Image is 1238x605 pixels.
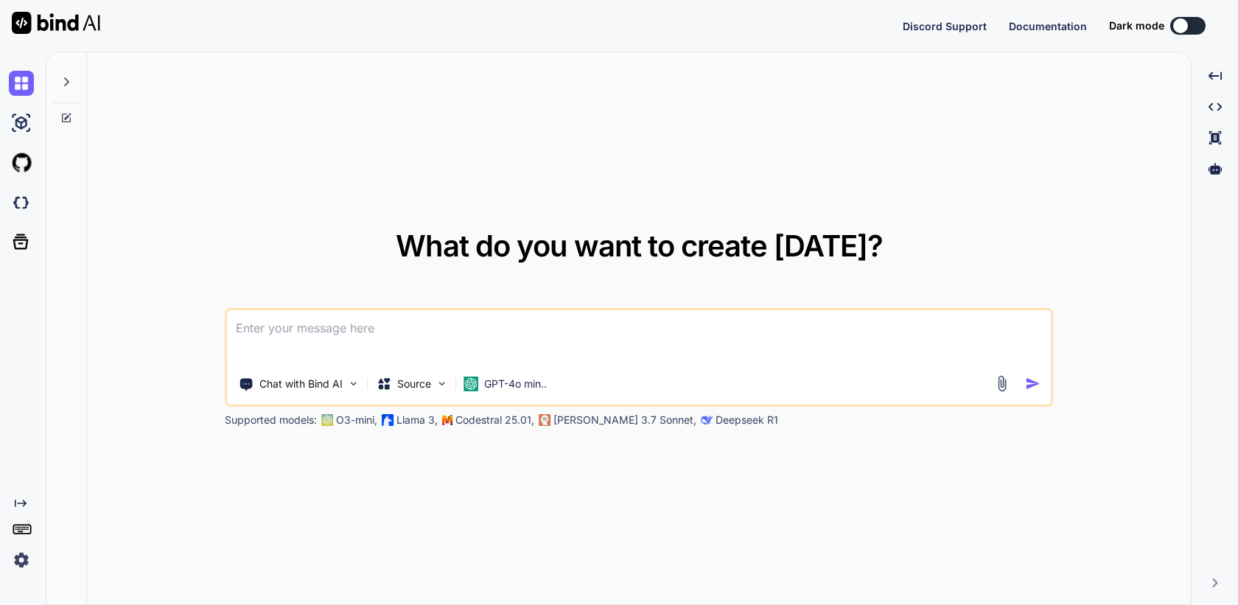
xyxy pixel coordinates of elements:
[539,414,550,426] img: claude
[1009,20,1087,32] span: Documentation
[993,375,1010,392] img: attachment
[455,413,534,427] p: Codestral 25.01,
[396,413,438,427] p: Llama 3,
[716,413,778,427] p: Deepseek R1
[382,414,394,426] img: Llama2
[553,413,696,427] p: [PERSON_NAME] 3.7 Sonnet,
[484,377,547,391] p: GPT-4o min..
[9,548,34,573] img: settings
[9,150,34,175] img: githubLight
[321,414,333,426] img: GPT-4
[903,18,987,34] button: Discord Support
[347,377,360,390] img: Pick Tools
[9,71,34,96] img: chat
[336,413,377,427] p: O3-mini,
[259,377,343,391] p: Chat with Bind AI
[1009,18,1087,34] button: Documentation
[701,414,713,426] img: claude
[396,228,883,264] span: What do you want to create [DATE]?
[12,12,100,34] img: Bind AI
[442,415,452,425] img: Mistral-AI
[1109,18,1164,33] span: Dark mode
[903,20,987,32] span: Discord Support
[9,111,34,136] img: ai-studio
[436,377,448,390] img: Pick Models
[225,413,317,427] p: Supported models:
[464,377,478,391] img: GPT-4o mini
[9,190,34,215] img: darkCloudIdeIcon
[1025,376,1041,391] img: icon
[397,377,431,391] p: Source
